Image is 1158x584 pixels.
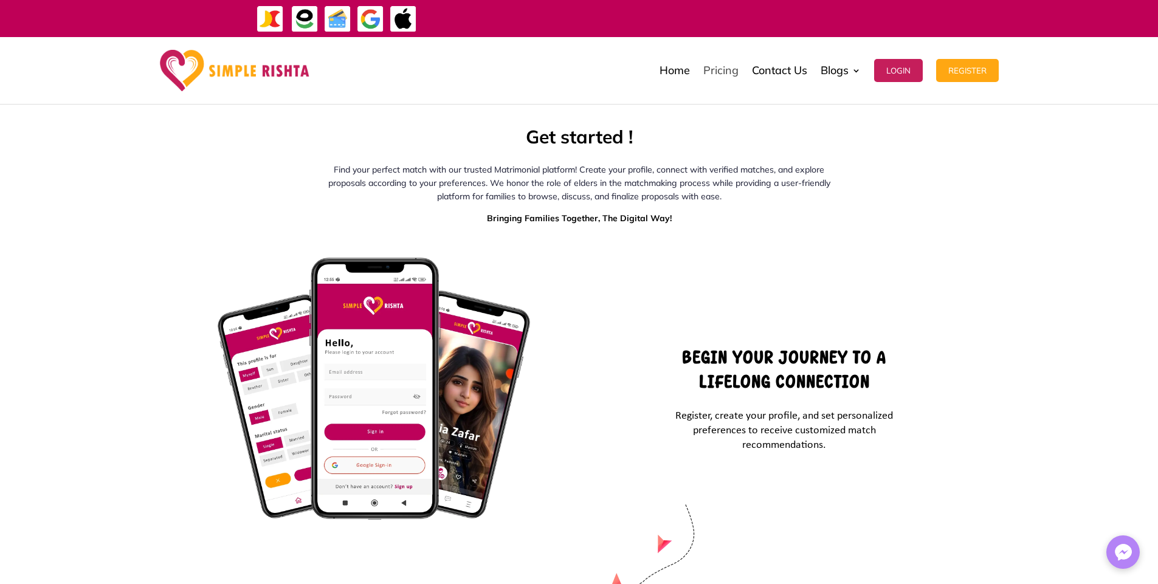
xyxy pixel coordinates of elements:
[357,5,384,33] img: GooglePay-icon
[682,347,886,392] strong: Begin Your Journey to a Lifelong Connection
[324,5,351,33] img: Credit Cards
[218,258,530,520] img: Begin-Your-Journey-to-a-Lifelong-Connection
[874,40,923,101] a: Login
[251,126,908,154] h2: Get started !
[874,59,923,82] button: Login
[675,410,893,451] span: Register, create your profile, and set personalized preferences to receive customized match recom...
[936,59,999,82] button: Register
[660,40,690,101] a: Home
[936,40,999,101] a: Register
[291,5,319,33] img: EasyPaisa-icon
[317,163,842,211] p: Find your perfect match with our trusted Matrimonial platform! Create your profile, connect with ...
[821,40,861,101] a: Blogs
[257,5,284,33] img: JazzCash-icon
[752,40,807,101] a: Contact Us
[1111,540,1136,565] img: Messenger
[390,5,417,33] img: ApplePay-icon
[703,40,739,101] a: Pricing
[487,213,672,224] strong: Bringing Families Together, The Digital Way!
